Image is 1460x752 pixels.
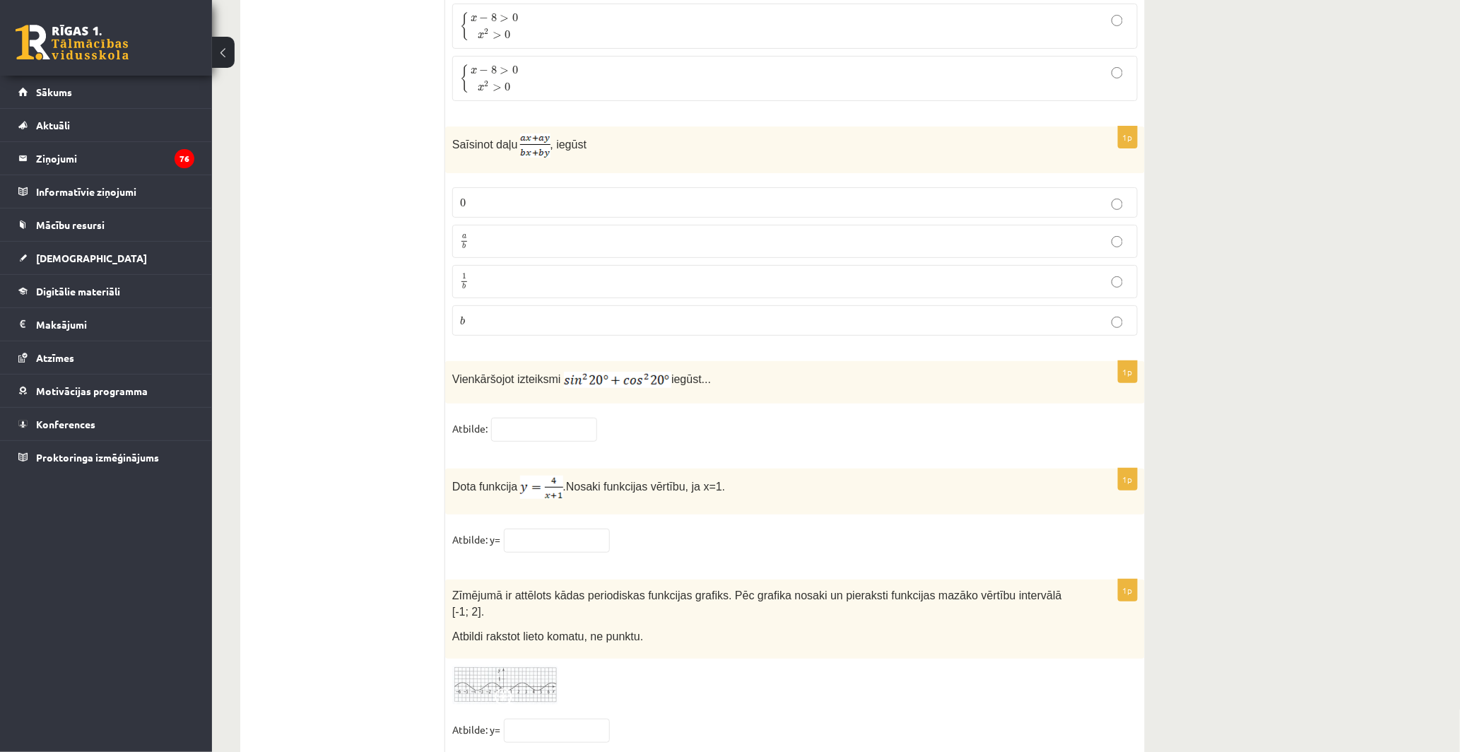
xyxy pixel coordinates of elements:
[512,13,518,22] span: 0
[18,142,194,175] a: Ziņojumi76
[563,481,566,493] span: .
[452,139,518,151] span: Saīsinot daļu
[36,308,194,341] legend: Maksājumi
[36,86,72,98] span: Sākums
[18,408,194,440] a: Konferences
[36,218,105,231] span: Mācību resursi
[463,283,466,290] span: b
[463,243,466,249] span: b
[18,76,194,108] a: Sākums
[452,418,488,439] p: Atbilde:
[36,252,147,264] span: [DEMOGRAPHIC_DATA]
[520,134,551,158] img: tvy9UEYL63h+pJRFrWuNEkbU6n7vZylVfIgU0P6VKr1QblepfgMCHwBApWFECwAAAABJRU5ErkJggg==
[452,719,500,740] p: Atbilde: y=
[36,418,95,430] span: Konferences
[1118,126,1138,148] p: 1p
[1118,360,1138,383] p: 1p
[18,308,194,341] a: Maksājumi
[36,285,120,298] span: Digitālie materiāli
[36,384,148,397] span: Motivācijas programma
[491,66,497,74] span: 8
[36,351,74,364] span: Atzīmes
[1118,468,1138,490] p: 1p
[512,66,518,74] span: 0
[36,119,70,131] span: Aktuāli
[462,274,466,280] span: 1
[485,81,489,88] span: 2
[493,84,502,91] span: >
[478,85,485,91] span: x
[18,341,194,374] a: Atzīmes
[16,25,129,60] a: Rīgas 1. Tālmācības vidusskola
[1118,579,1138,601] p: 1p
[18,175,194,208] a: Informatīvie ziņojumi
[471,68,477,74] span: x
[520,476,563,499] img: AQu9O3Pfbz4EAAAAAElFTkSuQmCC
[175,149,194,168] i: 76
[505,30,510,39] span: 0
[471,16,477,22] span: x
[18,275,194,307] a: Digitālie materiāli
[493,32,502,39] span: >
[479,66,488,75] span: −
[505,83,510,91] span: 0
[18,441,194,474] a: Proktoringa izmēģinājums
[460,316,465,325] span: b
[460,12,469,40] span: {
[452,589,1062,618] span: Zīmējumā ir attēlots kādas periodiskas funkcijas grafiks. Pēc grafika nosaki un pieraksti funkcij...
[36,451,159,464] span: Proktoringa izmēģinājums
[18,208,194,241] a: Mācību resursi
[452,630,643,642] span: Atbildi rakstot lieto komatu, ne punktu.
[36,175,194,208] legend: Informatīvie ziņojumi
[479,14,488,23] span: −
[18,375,194,407] a: Motivācijas programma
[462,235,466,239] span: a
[452,481,518,493] span: Dota funkcija
[564,372,671,388] img: GaZszqxwjqQAAAABJRU5ErkJggg==
[18,242,194,274] a: [DEMOGRAPHIC_DATA]
[460,64,469,93] span: {
[551,139,587,151] span: , iegūst
[491,13,497,22] span: 8
[500,67,510,74] span: >
[452,373,561,385] span: Vienkāršojot izteiksmi
[452,666,558,705] img: 1.png
[36,142,194,175] legend: Ziņojumi
[18,109,194,141] a: Aktuāli
[452,529,500,550] p: Atbilde: y=
[566,481,725,493] span: Nosaki funkcijas vērtību, ja x=1.
[460,199,466,207] span: 0
[478,33,485,39] span: x
[671,373,711,385] span: iegūst...
[485,28,489,35] span: 2
[500,15,510,22] span: >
